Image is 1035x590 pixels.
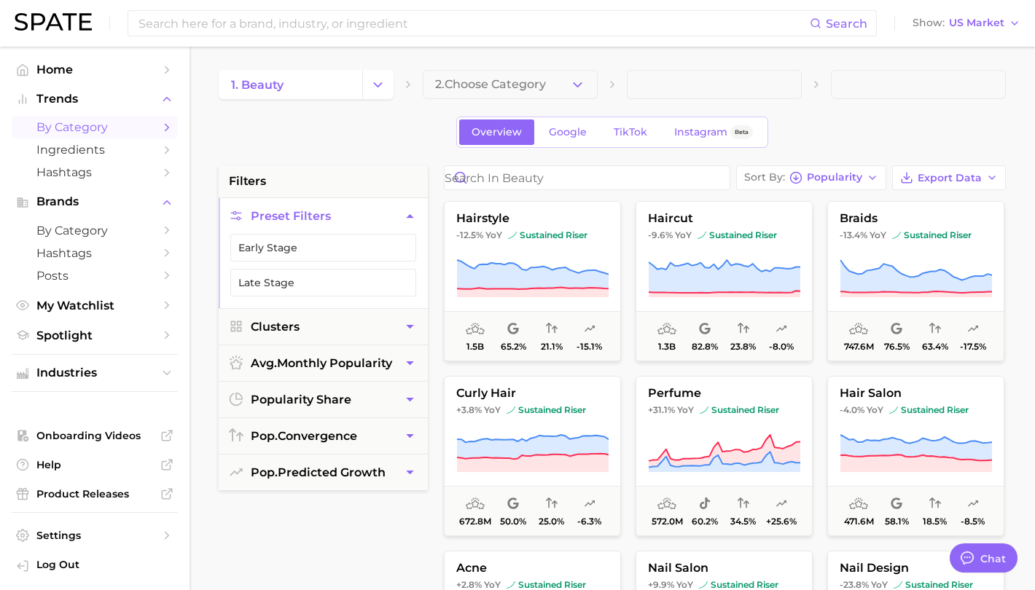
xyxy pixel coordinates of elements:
span: Help [36,458,153,471]
span: filters [229,173,266,190]
span: 25.0% [539,516,564,527]
span: nail salon [636,562,812,575]
span: +25.6% [766,516,797,527]
span: 23.8% [730,342,756,352]
span: +3.8% [456,404,482,415]
a: Spotlight [12,324,178,347]
span: -9.6% [648,229,673,240]
a: 1. beauty [219,70,362,99]
button: braids-13.4% YoYsustained risersustained riser747.6m76.5%63.4%-17.5% [827,201,1004,361]
span: 82.8% [692,342,718,352]
span: sustained riser [507,404,586,416]
span: 60.2% [692,516,718,527]
button: Export Data [892,165,1006,190]
span: popularity predicted growth: Uncertain [967,495,979,513]
span: Hashtags [36,165,153,179]
img: sustained riser [507,581,515,589]
span: sustained riser [700,404,779,416]
span: Instagram [674,126,727,138]
span: popularity share [251,393,351,406]
span: -4.0% [840,404,864,415]
button: Late Stage [230,269,416,296]
span: popularity share: Google [699,320,711,338]
span: +9.9% [648,579,674,590]
span: YoY [870,229,886,241]
button: Sort ByPopularity [736,165,886,190]
span: Log Out [36,558,166,571]
span: sustained riser [508,229,587,241]
a: TikTok [601,119,660,145]
span: Search [826,17,867,31]
span: 2. Choose Category [435,78,546,91]
span: braids [828,212,1004,225]
abbr: popularity index [251,429,278,443]
button: Industries [12,362,178,384]
a: by Category [12,219,178,242]
span: Spotlight [36,329,153,342]
button: 2.Choose Category [423,70,598,99]
a: Home [12,58,178,81]
a: by Category [12,116,178,138]
span: Industries [36,366,153,379]
img: sustained riser [507,406,515,414]
span: sustained riser [889,404,969,416]
span: nail design [828,562,1004,575]
span: YoY [484,404,501,416]
a: Product Releases [12,483,178,505]
span: +2.8% [456,579,482,590]
span: average monthly popularity: Very High Popularity [849,320,868,338]
img: sustained riser [889,406,898,414]
span: 63.4% [922,342,948,352]
a: Ingredients [12,138,178,161]
span: TikTok [614,126,647,138]
span: sustained riser [698,229,777,241]
input: Search here for a brand, industry, or ingredient [137,11,810,36]
span: YoY [675,229,692,241]
a: Hashtags [12,242,178,264]
span: average monthly popularity: Very High Popularity [849,495,868,513]
span: popularity predicted growth: Uncertain [776,320,787,338]
span: 21.1% [541,342,563,352]
span: 747.6m [844,342,874,352]
span: popularity convergence: Very Low Convergence [929,495,941,513]
span: average monthly popularity: Very High Popularity [466,320,485,338]
span: haircut [636,212,812,225]
span: -8.0% [769,342,794,352]
span: YoY [485,229,502,241]
button: haircut-9.6% YoYsustained risersustained riser1.3b82.8%23.8%-8.0% [636,201,813,361]
span: -23.8% [840,579,869,590]
span: curly hair [445,387,620,400]
span: popularity share: Google [891,495,902,513]
img: sustained riser [508,231,517,240]
span: Home [36,63,153,76]
span: popularity convergence: Low Convergence [546,495,558,513]
a: Help [12,454,178,476]
span: average monthly popularity: Very High Popularity [466,495,485,513]
img: sustained riser [892,231,901,240]
span: Onboarding Videos [36,429,153,442]
a: Hashtags [12,161,178,184]
span: Beta [735,126,749,138]
span: Popularity [807,173,862,181]
button: Trends [12,88,178,110]
a: My Watchlist [12,294,178,317]
span: popularity share: Google [507,320,519,338]
span: -13.4% [840,229,867,240]
span: 18.5% [923,516,947,527]
span: by Category [36,120,153,134]
span: monthly popularity [251,356,392,370]
span: popularity convergence: Low Convergence [738,320,749,338]
span: Hashtags [36,246,153,260]
button: Preset Filters [219,198,428,234]
span: YoY [677,404,694,416]
button: pop.predicted growth [219,455,428,490]
a: Settings [12,524,178,546]
button: Change Category [362,70,394,99]
span: hairstyle [445,212,620,225]
span: Trends [36,93,153,106]
abbr: average [251,356,277,370]
img: SPATE [15,13,92,31]
span: average monthly popularity: Very High Popularity [657,320,676,338]
span: predicted growth [251,465,386,479]
span: YoY [867,404,883,416]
